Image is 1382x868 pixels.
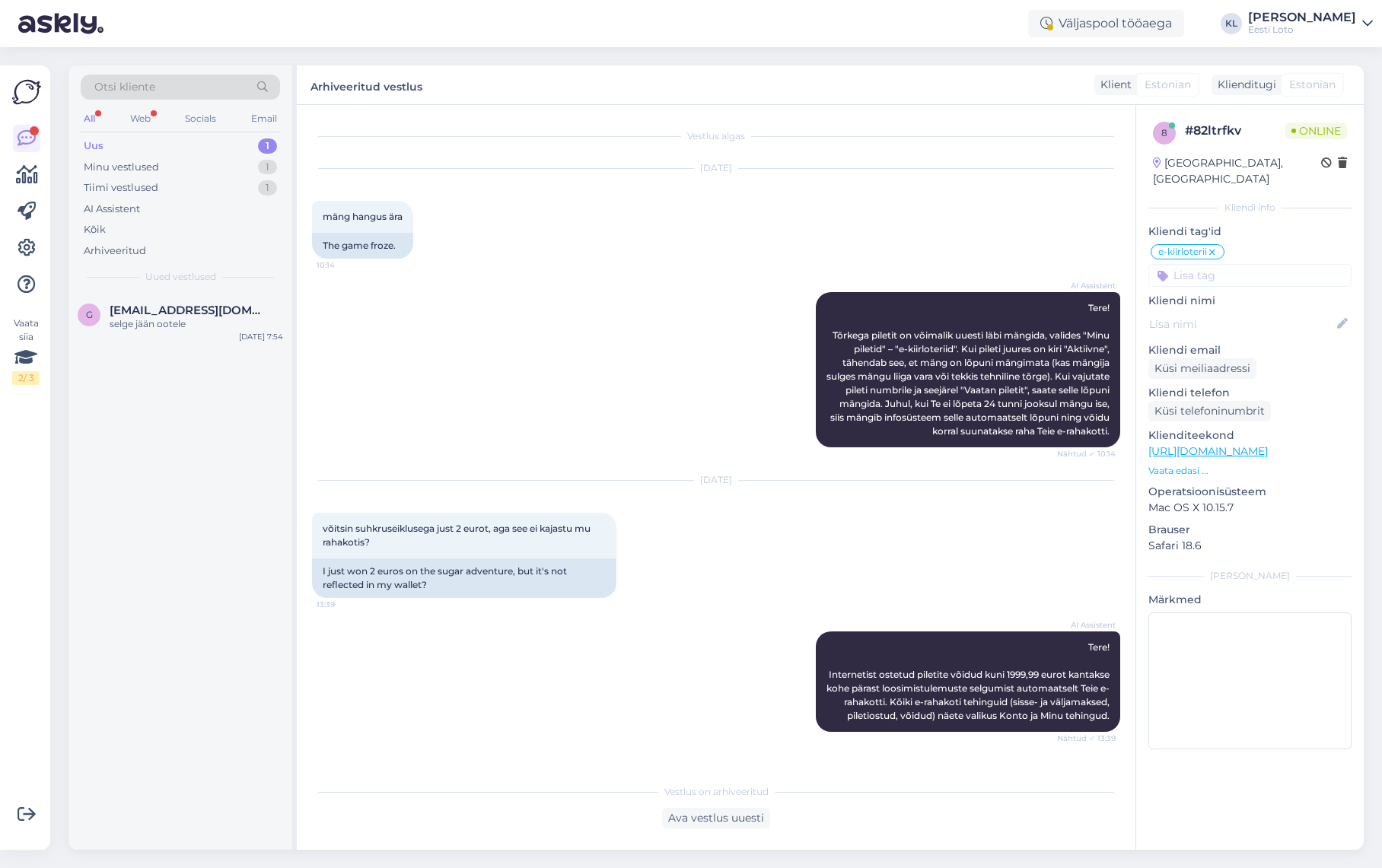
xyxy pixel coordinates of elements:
p: Kliendi telefon [1148,385,1352,401]
span: AI Assistent [1059,280,1116,291]
div: Kliendi info [1148,201,1352,215]
div: Web [127,109,154,129]
div: 1 [258,160,277,175]
div: Tiimi vestlused [84,180,158,196]
p: Brauser [1148,522,1352,538]
div: Kõik [84,222,106,237]
div: Vaata siia [12,316,40,385]
p: Safari 18.6 [1148,538,1352,554]
div: # 82ltrfkv [1185,122,1285,140]
div: Klient [1094,77,1132,93]
div: [GEOGRAPHIC_DATA], [GEOGRAPHIC_DATA] [1153,155,1321,187]
div: Eesti Loto [1248,24,1356,36]
p: Vaata edasi ... [1148,464,1352,478]
span: Nähtud ✓ 13:39 [1057,733,1116,744]
div: The game froze. [312,233,413,259]
div: 1 [258,180,277,196]
span: Online [1285,122,1347,139]
span: 8 [1161,127,1167,138]
p: Klienditeekond [1148,428,1352,444]
span: 13:39 [317,599,374,610]
div: Uus [84,138,103,154]
div: 1 [258,138,277,154]
p: Kliendi email [1148,342,1352,358]
span: getter.sade@mail.ee [110,304,268,317]
span: Otsi kliente [94,79,155,95]
p: Kliendi tag'id [1148,224,1352,240]
a: [URL][DOMAIN_NAME] [1148,444,1268,458]
div: [DATE] [312,161,1120,175]
span: Vestlus on arhiveeritud [664,785,769,799]
p: Kliendi nimi [1148,293,1352,309]
div: selge jään ootele [110,317,283,331]
span: võitsin suhkruseiklusega just 2 eurot, aga see ei kajastu mu rahakotis? [323,523,593,548]
div: Küsi telefoninumbrit [1148,401,1271,421]
div: AI Assistent [84,202,140,217]
div: Ava vestlus uuesti [662,808,770,828]
span: AI Assistent [1059,619,1116,631]
p: Mac OS X 10.15.7 [1148,500,1352,516]
div: Arhiveeritud [84,243,146,259]
div: [DATE] 7:54 [239,331,283,342]
div: Vestlus algas [312,129,1120,143]
span: 10:14 [317,259,374,271]
input: Lisa tag [1148,264,1352,287]
div: I just won 2 euros on the sugar adventure, but it's not reflected in my wallet? [312,558,616,598]
input: Lisa nimi [1149,316,1334,332]
span: Estonian [1289,77,1336,93]
div: Klienditugi [1212,77,1276,93]
span: g [86,309,93,320]
div: Minu vestlused [84,160,159,175]
p: Operatsioonisüsteem [1148,484,1352,500]
span: Nähtud ✓ 10:14 [1057,448,1116,459]
span: e-kiirloterii [1158,247,1207,256]
span: mäng hangus ära [323,211,403,222]
label: Arhiveeritud vestlus [310,75,422,95]
img: Askly Logo [12,78,41,107]
a: [PERSON_NAME]Eesti Loto [1248,11,1373,36]
div: Küsi meiliaadressi [1148,358,1256,379]
div: [PERSON_NAME] [1248,11,1356,24]
p: Märkmed [1148,592,1352,608]
div: [PERSON_NAME] [1148,569,1352,583]
span: Uued vestlused [145,270,216,284]
div: Socials [182,109,219,129]
div: 2 / 3 [12,371,40,385]
div: [DATE] [312,473,1120,487]
div: Email [248,109,280,129]
div: Väljaspool tööaega [1028,10,1184,37]
span: Estonian [1145,77,1191,93]
div: All [81,109,98,129]
div: KL [1221,13,1242,34]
